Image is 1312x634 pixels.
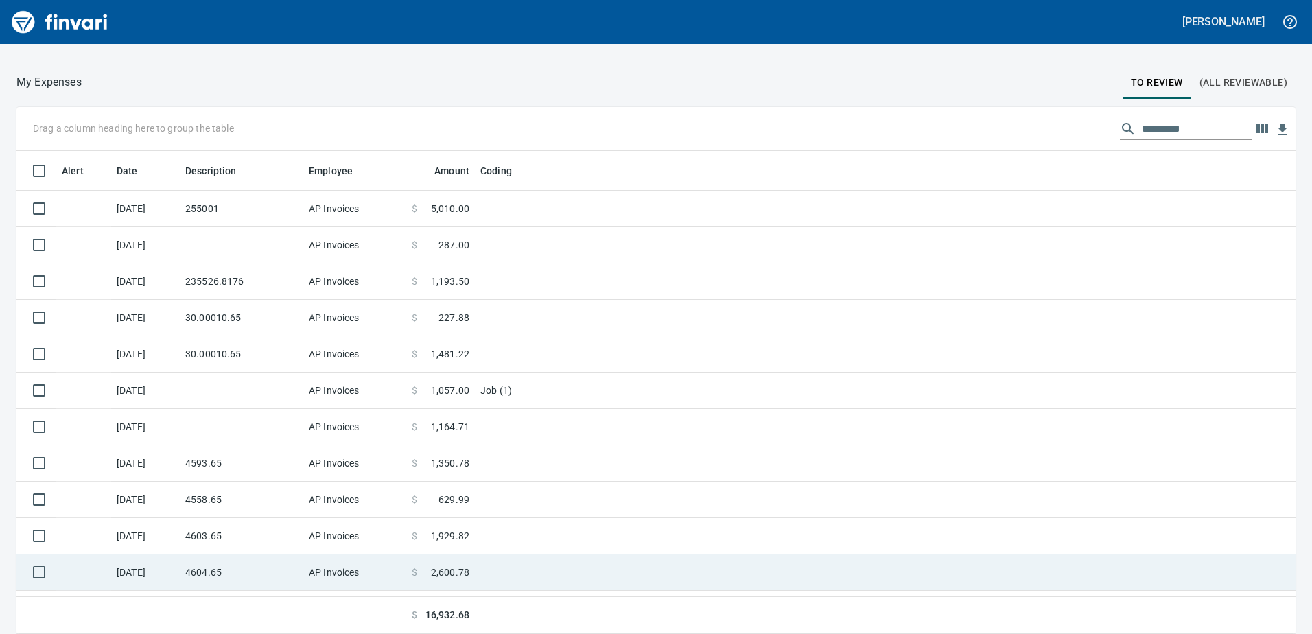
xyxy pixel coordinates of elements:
span: Amount [434,163,469,179]
span: 629.99 [438,493,469,506]
span: 1,057.00 [431,384,469,397]
span: 1,164.71 [431,420,469,434]
td: AP Invoices [303,482,406,518]
td: 30.00010.65 [180,336,303,373]
span: Date [117,163,156,179]
span: Description [185,163,237,179]
button: Choose columns to display [1252,119,1272,139]
td: 30.00010.65 [180,300,303,336]
span: $ [412,202,417,215]
span: $ [412,347,417,361]
span: Alert [62,163,84,179]
td: 4604.65 [180,554,303,591]
td: [DATE] [111,554,180,591]
td: 235526.8176 [180,263,303,300]
td: [DATE] [111,263,180,300]
img: Finvari [8,5,111,38]
span: Coding [480,163,512,179]
span: Amount [417,163,469,179]
td: AP Invoices [303,227,406,263]
td: AP Invoices [303,373,406,409]
p: My Expenses [16,74,82,91]
span: $ [412,311,417,325]
span: $ [412,384,417,397]
span: Date [117,163,138,179]
td: AP Invoices [303,300,406,336]
td: AP Invoices [303,445,406,482]
button: [PERSON_NAME] [1179,11,1268,32]
span: 5,010.00 [431,202,469,215]
span: $ [412,529,417,543]
span: Employee [309,163,353,179]
td: AP Invoices [303,336,406,373]
span: $ [412,456,417,470]
span: 16,932.68 [425,608,469,622]
td: [DATE] [111,227,180,263]
td: AP Invoices [303,554,406,591]
td: 255001 [180,191,303,227]
td: AP Invoices [303,191,406,227]
span: $ [412,565,417,579]
span: Employee [309,163,371,179]
td: [DATE] [111,336,180,373]
td: [DATE] [111,482,180,518]
td: [DATE] [111,373,180,409]
td: Job (1) [475,373,818,409]
span: $ [412,608,417,622]
span: (All Reviewable) [1199,74,1287,91]
td: [DATE] [111,518,180,554]
span: 1,929.82 [431,529,469,543]
td: [DATE] [111,191,180,227]
nav: breadcrumb [16,74,82,91]
span: Alert [62,163,102,179]
span: Description [185,163,255,179]
td: [DATE] [111,409,180,445]
span: 1,193.50 [431,274,469,288]
span: 2,600.78 [431,565,469,579]
h5: [PERSON_NAME] [1182,14,1265,29]
td: 4558.65 [180,482,303,518]
span: $ [412,493,417,506]
td: [DATE] [111,445,180,482]
span: $ [412,274,417,288]
span: 227.88 [438,311,469,325]
span: $ [412,238,417,252]
span: $ [412,420,417,434]
td: 4593.65 [180,445,303,482]
span: 1,481.22 [431,347,469,361]
td: AP Invoices [303,518,406,554]
span: 1,350.78 [431,456,469,470]
td: 4603.65 [180,518,303,554]
span: To Review [1131,74,1183,91]
span: Coding [480,163,530,179]
p: Drag a column heading here to group the table [33,121,234,135]
span: 287.00 [438,238,469,252]
td: [DATE] [111,300,180,336]
td: AP Invoices [303,263,406,300]
td: AP Invoices [303,409,406,445]
button: Download Table [1272,119,1293,140]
